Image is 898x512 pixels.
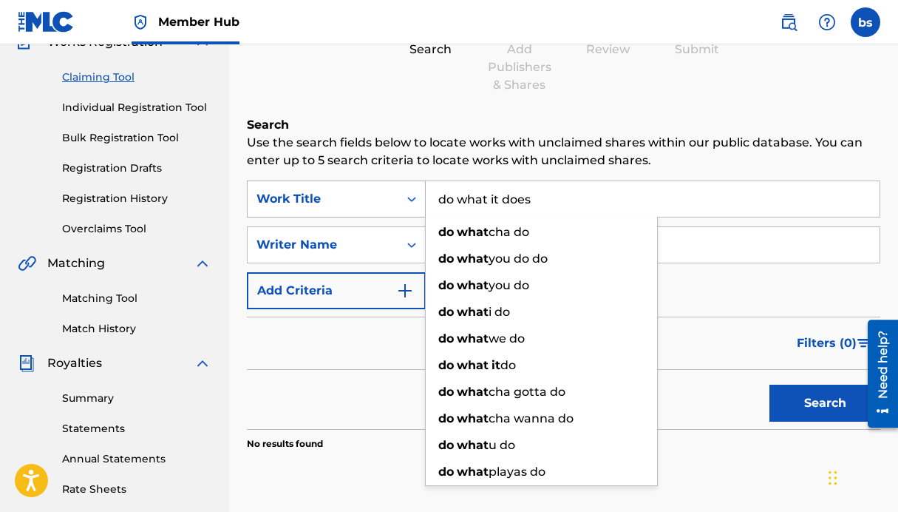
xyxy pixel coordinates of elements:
[247,116,880,134] h6: Search
[62,482,211,497] a: Rate Sheets
[438,252,454,266] strong: do
[247,272,426,309] button: Add Criteria
[62,421,211,437] a: Statements
[780,13,797,31] img: search
[247,134,880,169] p: Use the search fields below to locate works with unclaimed shares within our public database. You...
[438,278,454,292] strong: do
[457,411,489,425] strong: what
[457,465,489,479] strong: what
[194,354,211,372] img: expand
[62,130,211,146] a: Bulk Registration Tool
[438,305,454,319] strong: do
[132,13,149,31] img: Top Rightsholder
[500,358,516,372] span: do
[438,331,454,346] strong: do
[491,358,500,372] strong: it
[438,438,454,452] strong: do
[489,305,510,319] span: i do
[489,252,548,266] span: you do do
[62,451,211,467] a: Annual Statements
[457,305,489,319] strong: what
[812,7,842,37] div: Help
[194,255,211,272] img: expand
[829,456,837,500] div: Drag
[851,7,880,37] div: User Menu
[47,255,105,272] span: Matching
[457,438,489,452] strong: what
[62,161,211,176] a: Registration Drafts
[774,7,803,37] a: Public Search
[62,100,211,115] a: Individual Registration Tool
[438,465,454,479] strong: do
[788,325,880,362] button: Filters (0)
[457,252,489,266] strong: what
[489,278,529,292] span: you do
[62,321,211,337] a: Match History
[457,331,489,346] strong: what
[247,437,323,451] p: No results found
[438,225,454,239] strong: do
[818,13,836,31] img: help
[489,438,515,452] span: u do
[394,41,468,58] div: Search
[457,358,489,372] strong: what
[483,41,557,94] div: Add Publishers & Shares
[256,236,390,254] div: Writer Name
[247,181,880,429] form: Search Form
[396,282,414,300] img: 9d2ae6d4665cec9f34b9.svg
[62,191,211,206] a: Registration History
[489,465,545,479] span: playas do
[571,41,645,58] div: Review
[797,334,857,352] span: Filters ( 0 )
[769,385,880,422] button: Search
[256,190,390,208] div: Work Title
[47,354,102,372] span: Royalties
[457,225,489,239] strong: what
[158,13,239,30] span: Member Hub
[18,354,35,372] img: Royalties
[18,255,36,272] img: Matching
[457,385,489,399] strong: what
[857,314,898,433] iframe: Resource Center
[457,278,489,292] strong: what
[489,411,574,425] span: cha wanna do
[489,331,525,346] span: we do
[489,385,565,399] span: cha gotta do
[62,221,211,237] a: Overclaims Tool
[62,291,211,306] a: Matching Tool
[62,70,211,85] a: Claiming Tool
[660,41,734,58] div: Submit
[489,225,529,239] span: cha do
[18,11,75,33] img: MLC Logo
[62,391,211,406] a: Summary
[438,411,454,425] strong: do
[438,385,454,399] strong: do
[438,358,454,372] strong: do
[824,441,898,512] iframe: Chat Widget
